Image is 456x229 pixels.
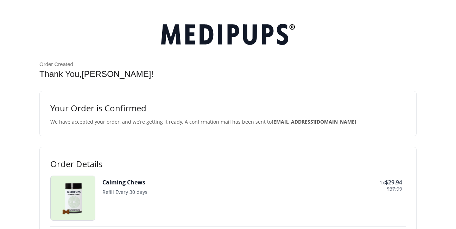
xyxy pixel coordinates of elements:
span: $ 37.99 [387,186,402,192]
span: Order Details [50,158,406,170]
span: Thank You, [PERSON_NAME] ! [39,69,153,79]
span: Order Created [39,61,417,68]
span: We have accepted your order, and we’re getting it ready. A confirmation mail has been sent to [50,118,406,125]
img: Calming Chews [51,176,95,220]
span: 1 x [380,179,385,186]
span: Refill Every 30 days [102,189,147,195]
span: [EMAIL_ADDRESS][DOMAIN_NAME] [272,118,356,125]
span: Your Order is Confirmed [50,102,406,115]
span: $ 29.94 [385,178,402,186]
button: Calming Chews [102,178,145,186]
